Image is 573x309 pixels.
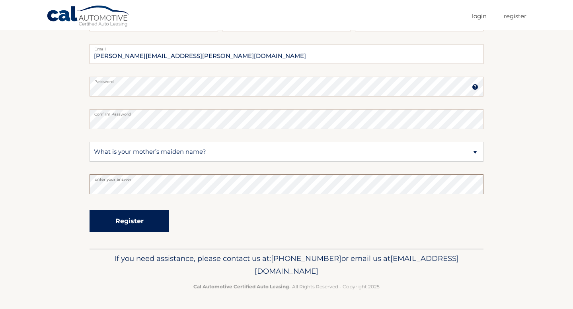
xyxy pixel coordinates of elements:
button: Register [90,210,169,232]
strong: Cal Automotive Certified Auto Leasing [193,284,289,290]
label: Email [90,44,483,50]
p: - All Rights Reserved - Copyright 2025 [95,282,478,291]
label: Enter your answer [90,174,483,181]
p: If you need assistance, please contact us at: or email us at [95,252,478,278]
label: Password [90,77,483,83]
a: Cal Automotive [47,5,130,28]
a: Register [504,10,526,23]
input: Email [90,44,483,64]
label: Confirm Password [90,109,483,116]
span: [PHONE_NUMBER] [271,254,341,263]
span: [EMAIL_ADDRESS][DOMAIN_NAME] [255,254,459,276]
img: tooltip.svg [472,84,478,90]
a: Login [472,10,487,23]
